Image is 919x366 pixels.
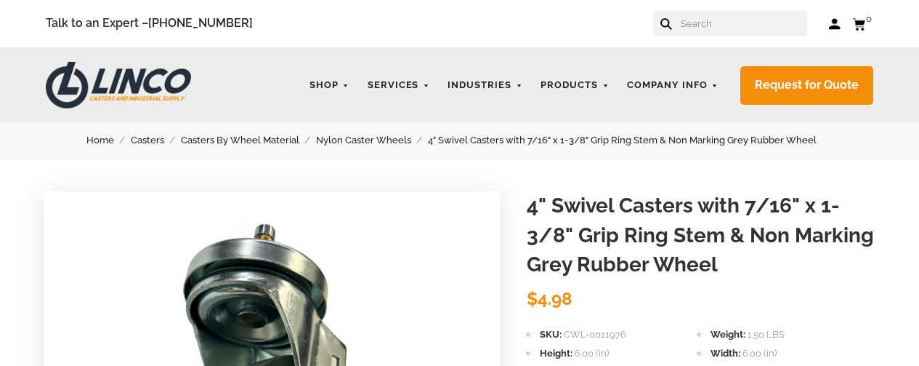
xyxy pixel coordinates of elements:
[540,329,562,340] span: SKU
[302,71,357,100] a: Shop
[829,17,841,31] a: Log in
[564,329,626,340] span: CWL-0011976
[852,15,873,33] a: 0
[710,329,745,340] span: Weight
[527,191,875,280] h1: 4" Swivel Casters with 7/16" x 1-3/8" Grip Ring Stem & Non Marking Grey Rubber Wheel
[46,62,191,108] img: LINCO CASTERS & INDUSTRIAL SUPPLY
[540,348,572,359] span: Height
[131,132,181,148] a: Casters
[866,13,872,24] span: 0
[428,132,833,148] a: 4" Swivel Casters with 7/16" x 1-3/8" Grip Ring Stem & Non Marking Grey Rubber Wheel
[527,288,572,309] span: $4.98
[742,348,777,359] span: 6.00 (in)
[710,348,740,359] span: Width
[86,132,131,148] a: Home
[148,16,253,30] a: [PHONE_NUMBER]
[181,132,316,148] a: Casters By Wheel Material
[440,71,530,100] a: Industries
[46,14,253,33] span: Talk to an Expert –
[360,71,437,100] a: Services
[533,71,616,100] a: Products
[748,329,785,340] span: 1.50 LBS
[740,66,873,105] a: Request for Quote
[620,71,726,100] a: Company Info
[679,11,807,36] input: Search
[575,348,609,359] span: 6.00 (in)
[316,132,428,148] a: Nylon Caster Wheels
